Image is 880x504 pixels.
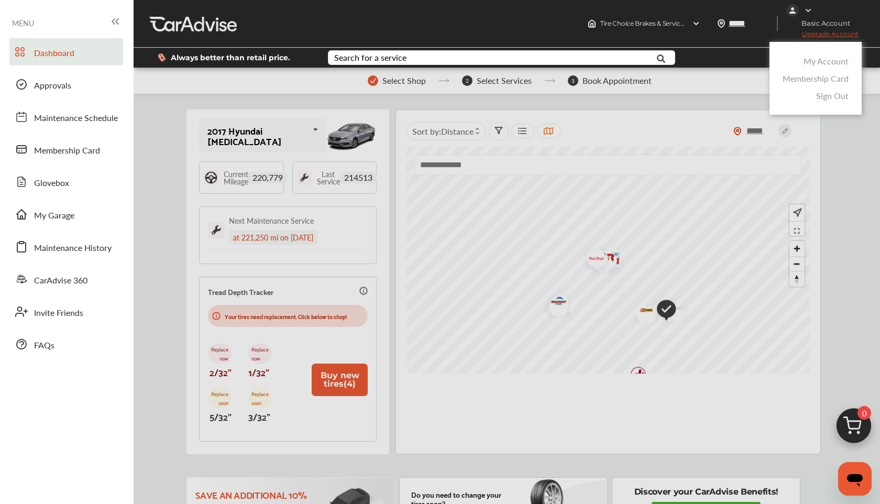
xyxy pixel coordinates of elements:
[9,298,123,325] a: Invite Friends
[9,136,123,163] a: Membership Card
[34,177,69,190] span: Glovebox
[34,112,118,125] span: Maintenance Schedule
[9,168,123,195] a: Glovebox
[171,54,290,61] span: Always better than retail price.
[34,209,74,223] span: My Garage
[783,72,849,84] a: Membership Card
[9,71,123,98] a: Approvals
[12,19,34,27] span: MENU
[9,103,123,130] a: Maintenance Schedule
[9,38,123,65] a: Dashboard
[34,79,71,93] span: Approvals
[804,55,849,67] a: My Account
[34,144,100,158] span: Membership Card
[34,306,83,320] span: Invite Friends
[34,274,87,288] span: CarAdvise 360
[9,201,123,228] a: My Garage
[816,90,849,102] a: Sign Out
[34,47,74,60] span: Dashboard
[829,403,879,454] img: cart_icon.3d0951e8.svg
[34,242,112,255] span: Maintenance History
[9,331,123,358] a: FAQs
[34,339,54,353] span: FAQs
[9,233,123,260] a: Maintenance History
[857,406,871,420] span: 0
[838,462,872,496] iframe: Button to launch messaging window
[334,53,406,62] div: Search for a service
[9,266,123,293] a: CarAdvise 360
[158,53,166,62] img: dollor_label_vector.a70140d1.svg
